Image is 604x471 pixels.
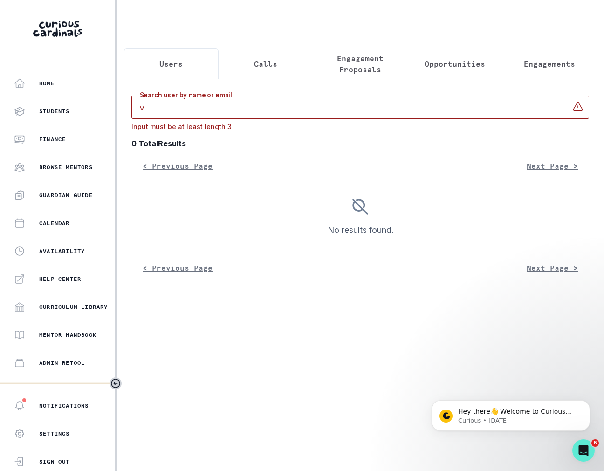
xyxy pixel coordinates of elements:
p: Engagement Proposals [321,53,400,75]
button: Next Page > [515,259,589,277]
p: Users [159,58,183,69]
iframe: Intercom notifications message [418,381,604,446]
iframe: Intercom live chat [572,439,595,462]
p: Notifications [39,402,89,410]
p: Calls [254,58,277,69]
p: Curriculum Library [39,303,108,311]
p: No results found. [328,224,393,236]
p: Students [39,108,70,115]
p: Finance [39,136,66,143]
p: Home [39,80,55,87]
button: Toggle sidebar [110,377,122,389]
b: 0 Total Results [131,138,589,149]
div: Input must be at least length 3 [131,123,589,130]
p: Help Center [39,275,81,283]
p: Sign Out [39,458,70,465]
p: Guardian Guide [39,191,93,199]
img: Curious Cardinals Logo [33,21,82,37]
p: Admin Retool [39,359,85,367]
p: Engagements [524,58,575,69]
button: Next Page > [515,157,589,175]
p: Browse Mentors [39,164,93,171]
p: Mentor Handbook [39,331,96,339]
p: Calendar [39,219,70,227]
button: < Previous Page [131,259,224,277]
button: < Previous Page [131,157,224,175]
p: Availability [39,247,85,255]
p: Opportunities [425,58,485,69]
p: Settings [39,430,70,437]
span: 6 [591,439,599,447]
